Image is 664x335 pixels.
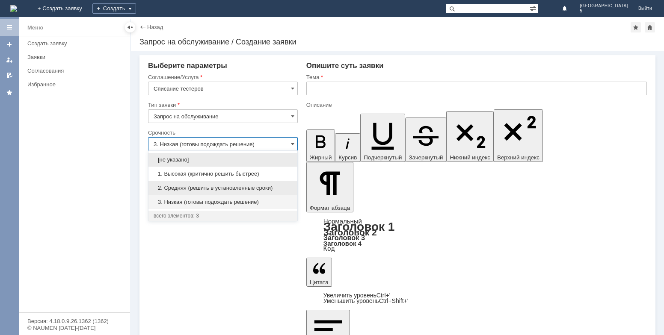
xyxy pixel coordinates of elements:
[148,102,296,108] div: Тип заявки
[310,205,350,211] span: Формат абзаца
[306,74,645,80] div: Тема
[92,3,136,14] div: Создать
[306,258,332,287] button: Цитата
[3,53,16,67] a: Мои заявки
[323,240,362,247] a: Заголовок 4
[306,129,335,162] button: Жирный
[27,23,43,33] div: Меню
[154,199,292,206] span: 3. Низкая (готовы подождать решение)
[323,245,335,253] a: Код
[27,318,122,324] div: Версия: 4.18.0.9.26.1362 (1362)
[580,9,628,14] span: 5
[27,81,116,88] div: Избранное
[323,234,365,241] a: Заголовок 3
[24,64,128,77] a: Согласования
[148,130,296,135] div: Срочность
[364,154,402,161] span: Подчеркнутый
[139,38,655,46] div: Запрос на обслуживание / Создание заявки
[494,109,543,162] button: Верхний индекс
[147,24,163,30] a: Назад
[306,102,645,108] div: Описание
[376,292,391,299] span: Ctrl+'
[323,217,362,225] a: Нормальный
[645,22,655,32] div: Сделать домашней страницей
[3,68,16,82] a: Мои согласования
[379,297,409,304] span: Ctrl+Shift+'
[335,133,360,162] button: Курсив
[530,4,538,12] span: Расширенный поиск
[323,220,395,233] a: Заголовок 1
[310,279,329,285] span: Цитата
[323,292,391,299] a: Increase
[450,154,490,161] span: Нижний индекс
[10,5,17,12] img: logo
[306,62,384,70] span: Опишите суть заявки
[323,227,377,237] a: Заголовок 2
[154,156,292,163] span: [не указано]
[24,50,128,64] a: Заявки
[631,22,641,32] div: Добавить в избранное
[446,111,494,162] button: Нижний индекс
[154,212,292,219] div: всего элементов: 3
[306,293,647,304] div: Цитата
[323,297,409,304] a: Decrease
[27,54,125,60] div: Заявки
[125,22,135,32] div: Скрыть меню
[27,68,125,74] div: Согласования
[27,325,122,331] div: © NAUMEN [DATE]-[DATE]
[3,38,16,51] a: Создать заявку
[148,62,227,70] span: Выберите параметры
[306,162,353,212] button: Формат абзаца
[580,3,628,9] span: [GEOGRAPHIC_DATA]
[10,5,17,12] a: Перейти на домашнюю страницу
[310,154,332,161] span: Жирный
[497,154,539,161] span: Верхний индекс
[24,37,128,50] a: Создать заявку
[306,218,647,252] div: Формат абзаца
[405,118,446,162] button: Зачеркнутый
[360,114,405,162] button: Подчеркнутый
[154,185,292,191] span: 2. Средняя (решить в установленные сроки)
[409,154,443,161] span: Зачеркнутый
[154,170,292,177] span: 1. Высокая (критично решить быстрее)
[338,154,357,161] span: Курсив
[148,74,296,80] div: Соглашение/Услуга
[27,40,125,47] div: Создать заявку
